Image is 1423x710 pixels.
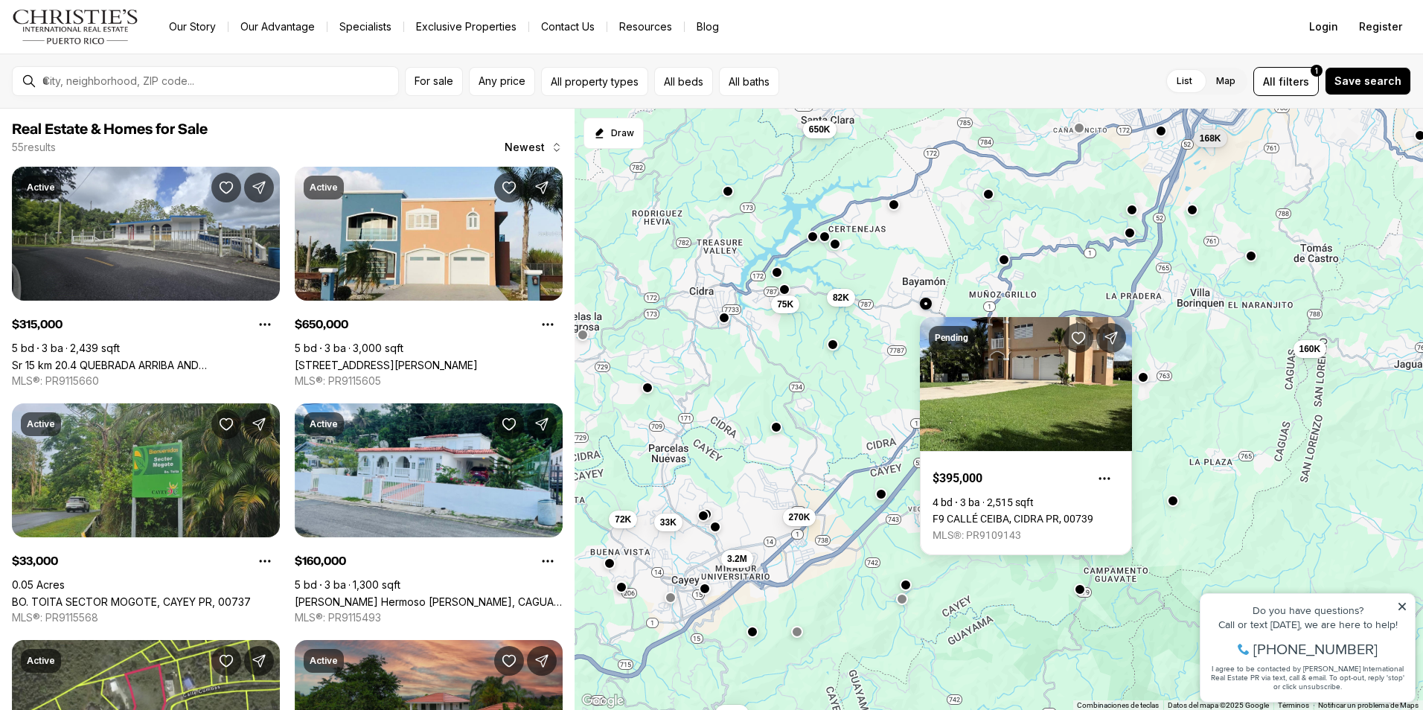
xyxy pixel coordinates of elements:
button: Save Property: calle 14 km 68.5 SECTOR EL QUENEPO BO TOITA [211,646,241,676]
a: Our Story [157,16,228,37]
div: Do you have questions? [16,33,215,44]
button: 33K [654,514,682,531]
a: Blog [685,16,731,37]
span: Real Estate & Homes for Sale [12,122,208,137]
span: 160K [1299,342,1321,354]
span: 1 [1315,65,1318,77]
p: Active [27,418,55,430]
span: 33K [660,516,677,528]
button: 72K [609,510,637,528]
span: filters [1279,74,1309,89]
a: Specialists [327,16,403,37]
button: All beds [654,67,713,96]
span: Save search [1334,75,1401,87]
span: 650K [809,124,831,135]
button: Share Property [244,409,274,439]
span: All [1263,74,1276,89]
button: Save Property: 13 cascada HACIENDA PORTAL AL CAMPO [494,173,524,202]
button: Property options [250,546,280,576]
button: Property options [250,310,280,339]
a: Valle Hermoso TOMAS DE CASTRO, CAGUAS PR, 00725 [295,595,563,608]
p: Active [27,182,55,194]
button: 82K [827,288,855,306]
button: Save Property: 184 km BO GUAVATE BRISAS DEL BOSQUE #7 [494,646,524,676]
a: Resources [607,16,684,37]
span: 3.2M [727,553,747,565]
button: Start drawing [583,118,644,149]
button: All baths [719,67,779,96]
a: BO. TOITA SECTOR MOGOTE, CAYEY PR, 00737 [12,595,251,608]
span: Register [1359,21,1402,33]
span: 75K [777,298,793,310]
label: List [1165,68,1204,95]
p: 55 results [12,141,56,153]
button: Property options [1090,464,1119,493]
button: Share Property [527,409,557,439]
button: Newest [496,132,572,162]
button: 75K [771,295,799,313]
button: 1.47M [918,508,955,526]
p: Active [310,655,338,667]
button: 168K [1194,129,1227,147]
button: Save Property: Sr 15 km 20.4 QUEBRADA ARRIBA AND CULEBRAS DEBAJO [211,173,241,202]
button: 160K [1294,339,1327,357]
span: [PHONE_NUMBER] [61,70,185,85]
button: Share Property [527,646,557,676]
button: Login [1300,12,1347,42]
label: Map [1204,68,1247,95]
a: Our Advantage [228,16,327,37]
button: Save search [1325,67,1411,95]
button: All property types [541,67,648,96]
span: 82K [833,291,849,303]
button: 270K [783,508,816,526]
a: Sr 15 km 20.4 QUEBRADA ARRIBA AND CULEBRAS DEBAJO, CAYEY PR, 00736 [12,359,280,371]
button: Share Property [244,646,274,676]
button: Allfilters1 [1253,67,1319,96]
div: Call or text [DATE], we are here to help! [16,48,215,58]
button: Share Property [1096,323,1126,353]
span: 72K [615,513,631,525]
button: Save Property: Valle Hermoso TOMAS DE CASTRO [494,409,524,439]
span: 168K [1200,132,1221,144]
p: Active [310,182,338,194]
span: Any price [479,75,525,87]
button: Save Property: BO. TOITA SECTOR MOGOTE [211,409,241,439]
span: 270K [789,511,810,523]
button: Save Property: F9 CALLÉ CEIBA [1064,323,1093,353]
span: For sale [415,75,453,87]
button: For sale [405,67,463,96]
button: Any price [469,67,535,96]
a: F9 CALLÉ CEIBA, CIDRA PR, 00739 [933,513,1093,525]
button: Share Property [527,173,557,202]
span: Datos del mapa ©2025 Google [1168,701,1269,709]
span: Newest [505,141,545,153]
a: 13 cascada HACIENDA PORTAL AL CAMPO, AGUAS BUENAS PR, 00703 [295,359,478,371]
span: Login [1309,21,1338,33]
button: Property options [533,546,563,576]
button: Register [1350,12,1411,42]
button: 3.2M [721,550,753,568]
button: Property options [533,310,563,339]
span: I agree to be contacted by [PERSON_NAME] International Real Estate PR via text, call & email. To ... [19,92,212,120]
img: logo [12,9,139,45]
button: 650K [803,121,837,138]
p: Pending [935,332,968,344]
a: Exclusive Properties [404,16,528,37]
button: Share Property [244,173,274,202]
p: Active [27,655,55,667]
button: Contact Us [529,16,607,37]
p: Active [310,418,338,430]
